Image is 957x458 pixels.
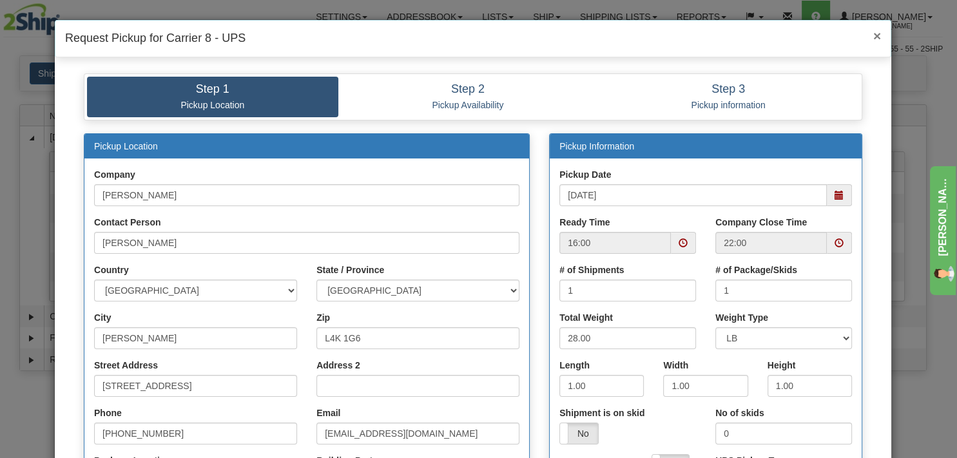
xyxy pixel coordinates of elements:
label: Weight Type [715,311,768,324]
label: Zip [316,311,330,324]
p: Pickup information [607,99,849,111]
label: Shipment is on skid [559,406,644,419]
label: Pickup Date [559,168,611,181]
label: Email [316,406,340,419]
label: # of Package/Skids [715,263,797,276]
label: Ready Time [559,216,610,229]
label: Height [768,359,796,372]
span: × [873,28,881,43]
h4: Step 1 [97,83,329,96]
iframe: chat widget [927,163,956,294]
label: Street Address [94,359,158,372]
a: Pickup Information [559,141,634,151]
label: Address 2 [316,359,360,372]
label: No of skids [715,406,764,419]
h4: Request Pickup for Carrier 8 - UPS [65,30,881,47]
h4: Step 3 [607,83,849,96]
p: Pickup Location [97,99,329,111]
p: [PERSON_NAME] [39,10,119,21]
label: Width [663,359,688,372]
p: Pickup Availability [348,99,588,111]
label: Country [94,263,129,276]
label: Company [94,168,135,181]
label: City [94,311,111,324]
a: Step 2 Pickup Availability [338,77,598,117]
label: State / Province [316,263,384,276]
img: Agent profile image [10,4,33,27]
a: Step 1 Pickup Location [87,77,338,117]
label: Length [559,359,590,372]
label: Company Close Time [715,216,807,229]
button: Close [873,29,881,43]
label: No [560,423,598,444]
a: Step 3 Pickup information [597,77,859,117]
label: Phone [94,406,122,419]
label: # of Shipments [559,263,624,276]
label: Contact Person [94,216,160,229]
a: Pickup Location [94,141,158,151]
label: Total Weight [559,311,613,324]
h4: Step 2 [348,83,588,96]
